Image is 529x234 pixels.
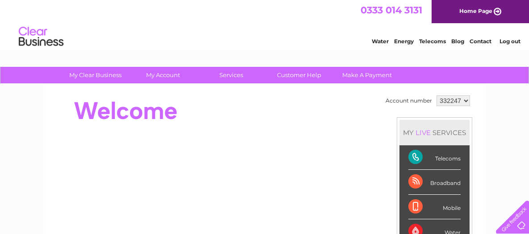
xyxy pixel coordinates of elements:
[330,67,404,83] a: Make A Payment
[419,38,446,45] a: Telecoms
[372,38,389,45] a: Water
[59,67,132,83] a: My Clear Business
[408,195,461,219] div: Mobile
[54,5,476,43] div: Clear Business is a trading name of Verastar Limited (registered in [GEOGRAPHIC_DATA] No. 3667643...
[470,38,491,45] a: Contact
[500,38,521,45] a: Log out
[399,120,470,145] div: MY SERVICES
[394,38,414,45] a: Energy
[18,23,64,50] img: logo.png
[408,145,461,170] div: Telecoms
[262,67,336,83] a: Customer Help
[194,67,268,83] a: Services
[383,93,434,108] td: Account number
[408,170,461,194] div: Broadband
[361,4,422,16] a: 0333 014 3131
[414,128,432,137] div: LIVE
[126,67,200,83] a: My Account
[451,38,464,45] a: Blog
